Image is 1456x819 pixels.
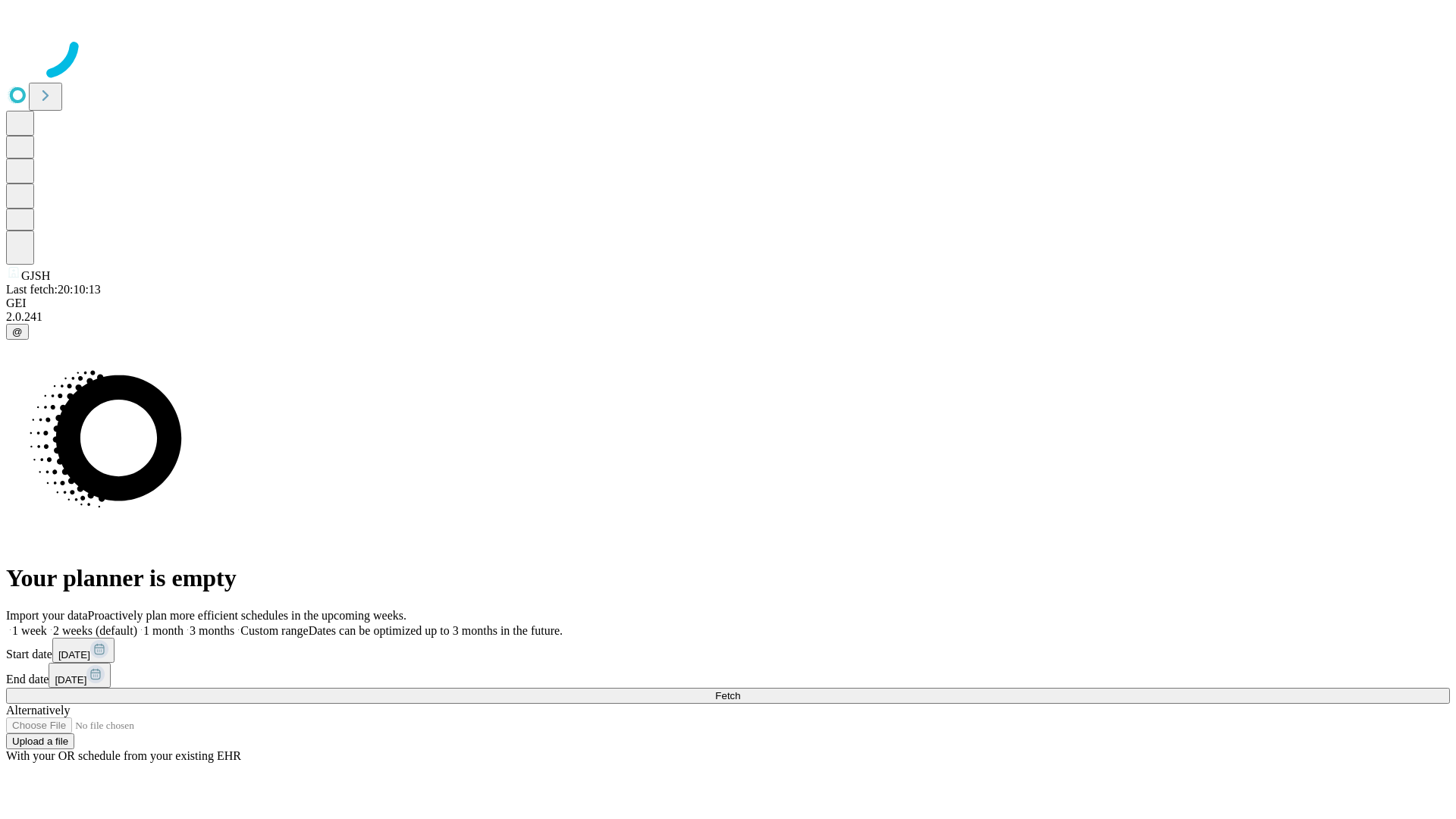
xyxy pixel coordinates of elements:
[6,704,70,717] span: Alternatively
[21,269,50,282] span: GJSH
[715,690,740,701] span: Fetch
[6,310,1450,324] div: 2.0.241
[6,283,101,296] span: Last fetch: 20:10:13
[6,663,1450,688] div: End date
[12,624,47,637] span: 1 week
[6,564,1450,592] h1: Your planner is empty
[58,649,90,661] span: [DATE]
[6,297,1450,310] div: GEI
[6,733,74,749] button: Upload a file
[12,326,23,337] span: @
[6,688,1450,704] button: Fetch
[6,609,88,622] span: Import your data
[143,624,184,637] span: 1 month
[190,624,234,637] span: 3 months
[6,324,29,340] button: @
[53,624,137,637] span: 2 weeks (default)
[52,638,115,663] button: [DATE]
[49,663,111,688] button: [DATE]
[6,638,1450,663] div: Start date
[309,624,563,637] span: Dates can be optimized up to 3 months in the future.
[6,749,241,762] span: With your OR schedule from your existing EHR
[88,609,406,622] span: Proactively plan more efficient schedules in the upcoming weeks.
[55,674,86,686] span: [DATE]
[240,624,308,637] span: Custom range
